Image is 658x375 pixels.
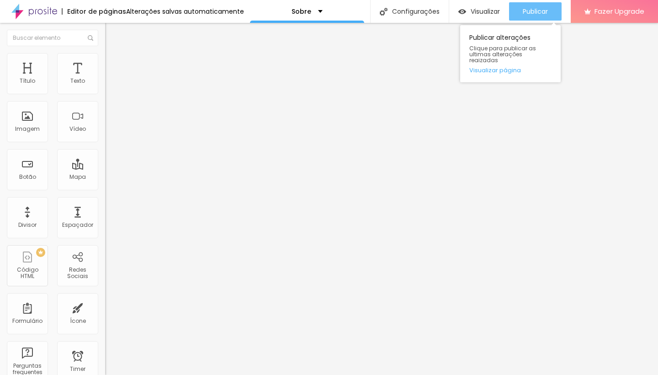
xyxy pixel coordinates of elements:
div: Divisor [18,222,37,228]
span: Clique para publicar as ultimas alterações reaizadas [469,45,552,64]
div: Texto [70,78,85,84]
button: Visualizar [449,2,509,21]
div: Timer [70,366,85,372]
iframe: Editor [105,23,658,375]
img: Icone [88,35,93,41]
div: Imagem [15,126,40,132]
div: Título [20,78,35,84]
a: Visualizar página [469,67,552,73]
span: Publicar [523,8,548,15]
p: Sobre [292,8,311,15]
div: Publicar alterações [460,25,561,82]
div: Mapa [69,174,86,180]
button: Publicar [509,2,562,21]
span: Fazer Upgrade [594,7,644,15]
div: Redes Sociais [59,267,96,280]
div: Código HTML [9,267,45,280]
div: Editor de páginas [62,8,126,15]
div: Botão [19,174,36,180]
input: Buscar elemento [7,30,98,46]
div: Vídeo [69,126,86,132]
span: Visualizar [471,8,500,15]
div: Ícone [70,318,86,324]
img: Icone [380,8,387,16]
div: Alterações salvas automaticamente [126,8,244,15]
div: Espaçador [62,222,93,228]
img: view-1.svg [458,8,466,16]
div: Formulário [12,318,42,324]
